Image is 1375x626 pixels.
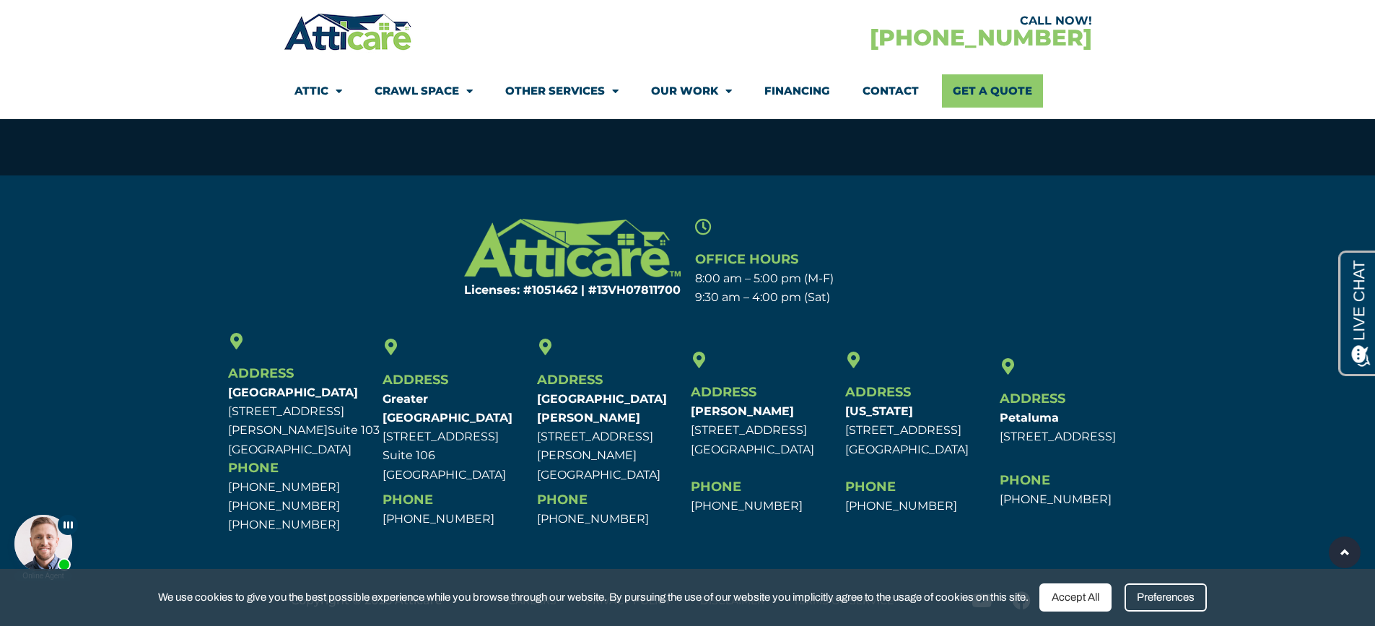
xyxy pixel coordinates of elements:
p: 8:00 am – 5:00 pm (M-F) 9:30 am – 4:00 pm (Sat) [695,269,954,308]
p: [STREET_ADDRESS] [GEOGRAPHIC_DATA] [845,402,992,459]
b: Petaluma [1000,411,1059,425]
div: Accept All [1039,583,1112,612]
span: Suite 103 [328,423,380,437]
span: Phone [228,460,279,476]
span: Address [383,372,448,388]
b: [GEOGRAPHIC_DATA][PERSON_NAME] [537,392,667,425]
p: [STREET_ADDRESS][PERSON_NAME] [GEOGRAPHIC_DATA] [228,383,375,459]
span: Phone [537,492,588,508]
span: Phone [1000,472,1050,488]
b: [US_STATE] [845,404,913,418]
span: Phone [845,479,896,495]
span: Opens a chat window [35,12,116,30]
nav: Menu [294,74,1081,108]
span: Phone [691,479,741,495]
span: Address [537,372,603,388]
a: Contact [863,74,919,108]
p: [STREET_ADDRESS] Suite 106 [GEOGRAPHIC_DATA] [383,390,530,484]
span: Address [691,384,756,400]
a: Our Work [651,74,732,108]
a: Financing [764,74,830,108]
div: Preferences [1125,583,1207,612]
h6: Licenses: #1051462 | #13VH078117​00 [422,284,681,296]
span: Address [845,384,911,400]
b: Greater [GEOGRAPHIC_DATA] [383,392,512,425]
a: Get A Quote [942,74,1043,108]
span: We use cookies to give you the best possible experience while you browse through our website. By ... [158,588,1029,607]
div: CALL NOW! [688,15,1092,27]
span: Office Hours [695,251,798,267]
span: Address [1000,391,1065,407]
p: [STREET_ADDRESS][PERSON_NAME] [GEOGRAPHIC_DATA] [537,390,684,484]
a: Other Services [505,74,619,108]
iframe: Chat Invitation [7,510,79,583]
span: Phone [383,492,433,508]
span: Address [228,365,294,381]
a: Attic [294,74,342,108]
p: [STREET_ADDRESS] [GEOGRAPHIC_DATA] [691,402,838,459]
a: Crawl Space [375,74,473,108]
b: [PERSON_NAME] [691,404,794,418]
p: [STREET_ADDRESS] [1000,409,1147,447]
b: [GEOGRAPHIC_DATA] [228,386,358,399]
